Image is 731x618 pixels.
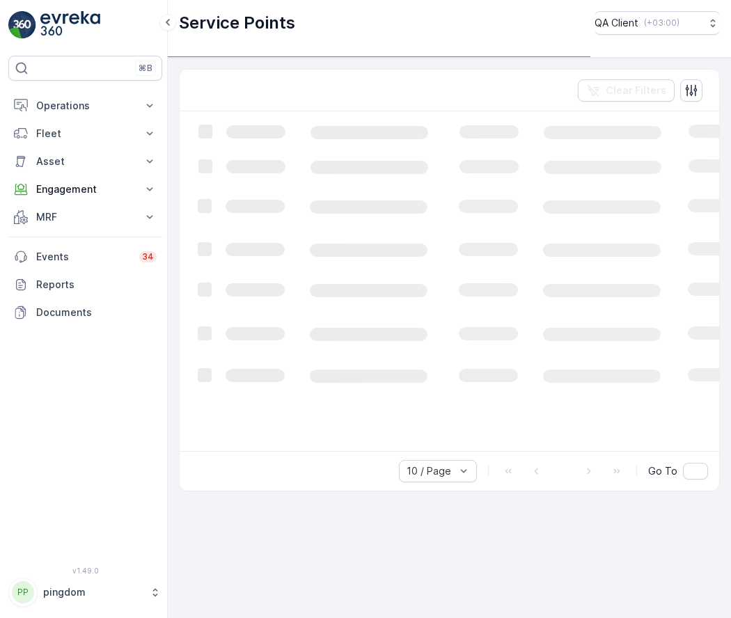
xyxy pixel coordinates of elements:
p: ⌘B [139,63,152,74]
p: Fleet [36,127,134,141]
a: Reports [8,271,162,299]
div: PP [12,581,34,603]
p: Asset [36,154,134,168]
button: PPpingdom [8,578,162,607]
p: Service Points [179,12,295,34]
button: MRF [8,203,162,231]
p: pingdom [43,585,143,599]
button: Fleet [8,120,162,148]
a: Documents [8,299,162,326]
p: MRF [36,210,134,224]
button: QA Client(+03:00) [595,11,720,35]
button: Operations [8,92,162,120]
p: Events [36,250,131,264]
p: Reports [36,278,157,292]
p: Engagement [36,182,134,196]
button: Asset [8,148,162,175]
p: 34 [142,251,154,262]
p: QA Client [595,16,638,30]
button: Clear Filters [578,79,675,102]
p: Clear Filters [606,84,666,97]
img: logo_light-DOdMpM7g.png [40,11,100,39]
button: Engagement [8,175,162,203]
a: Events34 [8,243,162,271]
p: Documents [36,306,157,319]
span: v 1.49.0 [8,566,162,575]
p: Operations [36,99,134,113]
p: ( +03:00 ) [644,17,679,29]
img: logo [8,11,36,39]
span: Go To [648,464,677,478]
